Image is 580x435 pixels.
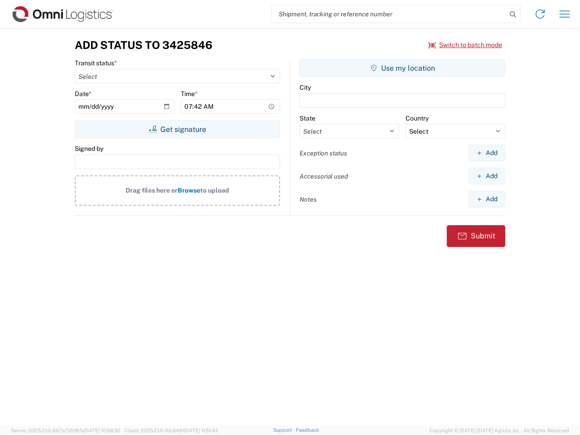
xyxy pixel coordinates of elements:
[75,145,103,153] label: Signed by
[75,59,117,67] label: Transit status
[428,38,502,53] button: Switch to batch mode
[300,195,317,203] label: Notes
[178,187,200,194] span: Browse
[469,191,505,208] button: Add
[84,428,121,433] span: [DATE] 10:54:32
[126,187,178,194] span: Drag files here or
[272,5,507,23] input: Shipment, tracking or reference number
[300,114,315,122] label: State
[75,90,92,98] label: Date
[430,426,569,435] span: Copyright © [DATE]-[DATE] Agistix Inc., All Rights Reserved
[296,427,319,433] a: Feedback
[300,83,311,92] label: City
[273,427,296,433] a: Support
[184,428,218,433] span: [DATE] 11:51:43
[75,39,213,52] h3: Add Status to 3425846
[406,114,429,122] label: Country
[75,120,280,138] button: Get signature
[125,428,218,433] span: Client: 2025.21.0-f0c8481
[447,225,505,247] button: Submit
[469,168,505,184] button: Add
[300,172,348,180] label: Accessorial used
[469,145,505,161] button: Add
[300,59,505,77] button: Use my location
[181,90,198,98] label: Time
[300,149,347,157] label: Exception status
[200,187,229,194] span: to upload
[11,428,121,433] span: Server: 2025.21.0-667a72bf6fa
